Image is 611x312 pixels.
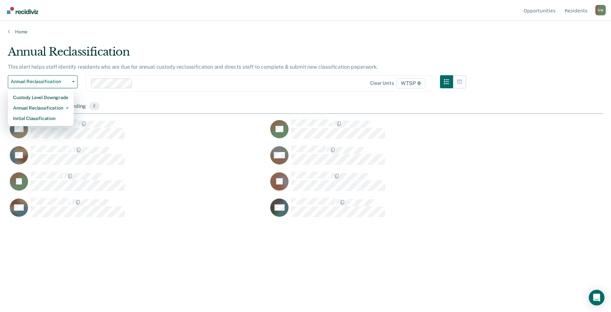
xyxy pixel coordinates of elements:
[8,29,603,35] a: Home
[65,99,101,114] div: Pending2
[595,5,606,15] div: S W
[268,145,529,171] div: CaseloadOpportunityCell-00542673
[268,171,529,198] div: CaseloadOpportunityCell-00569247
[370,80,394,86] div: Clear units
[8,119,268,145] div: CaseloadOpportunityCell-00586983
[397,78,425,89] span: WTSP
[89,102,99,111] span: 2
[8,45,466,64] div: Annual Reclassification
[268,198,529,224] div: CaseloadOpportunityCell-00500874
[268,119,529,145] div: CaseloadOpportunityCell-00488093
[8,64,378,70] p: This alert helps staff identify residents who are due for annual custody reclassification and dir...
[13,103,69,113] div: Annual Reclassification
[8,90,74,126] div: Dropdown Menu
[8,75,78,88] button: Annual Reclassification
[589,290,604,305] div: Open Intercom Messenger
[13,92,69,103] div: Custody Level Downgrade
[13,113,69,124] div: Initial Classification
[11,79,70,84] span: Annual Reclassification
[595,5,606,15] button: Profile dropdown button
[8,198,268,224] div: CaseloadOpportunityCell-00573158
[8,145,268,171] div: CaseloadOpportunityCell-00417855
[7,7,38,14] img: Recidiviz
[8,171,268,198] div: CaseloadOpportunityCell-00349987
